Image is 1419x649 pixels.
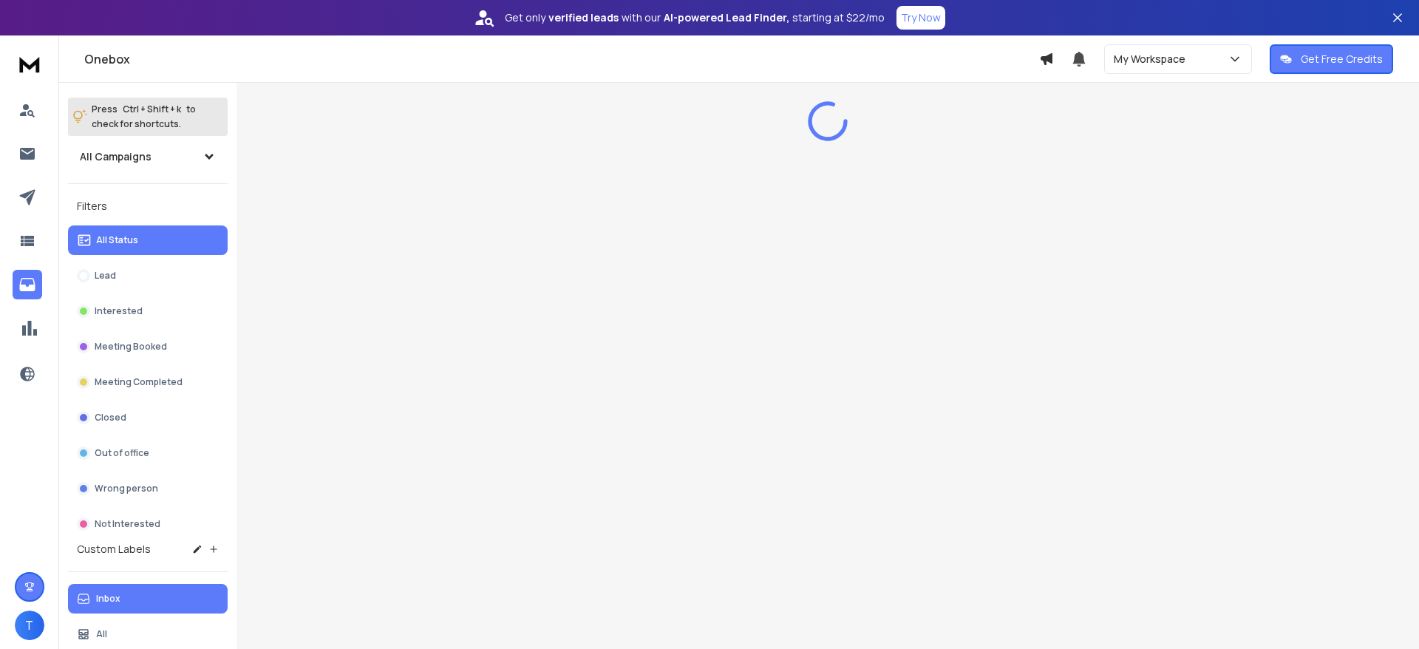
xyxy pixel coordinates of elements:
button: Not Interested [68,509,228,539]
button: Closed [68,403,228,432]
button: Meeting Booked [68,332,228,361]
p: Lead [95,270,116,282]
h3: Custom Labels [77,542,151,557]
span: Ctrl + Shift + k [120,101,183,118]
p: Out of office [95,447,149,459]
button: Out of office [68,438,228,468]
p: Closed [95,412,126,424]
p: My Workspace [1114,52,1191,67]
h1: Onebox [84,50,1039,68]
button: All Status [68,225,228,255]
button: T [15,611,44,640]
strong: verified leads [548,10,619,25]
button: Try Now [896,6,945,30]
button: Inbox [68,584,228,614]
p: Press to check for shortcuts. [92,102,196,132]
button: Get Free Credits [1270,44,1393,74]
p: All [96,628,107,640]
p: All Status [96,234,138,246]
h1: All Campaigns [80,149,152,164]
button: Wrong person [68,474,228,503]
p: Get only with our starting at $22/mo [505,10,885,25]
p: Not Interested [95,518,160,530]
button: Meeting Completed [68,367,228,397]
button: All Campaigns [68,142,228,171]
p: Try Now [901,10,941,25]
button: All [68,619,228,649]
p: Get Free Credits [1301,52,1383,67]
p: Meeting Booked [95,341,167,353]
h3: Filters [68,196,228,217]
img: logo [15,50,44,78]
p: Inbox [96,593,120,605]
p: Wrong person [95,483,158,495]
p: Meeting Completed [95,376,183,388]
button: Lead [68,261,228,290]
button: Interested [68,296,228,326]
p: Interested [95,305,143,317]
strong: AI-powered Lead Finder, [664,10,789,25]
